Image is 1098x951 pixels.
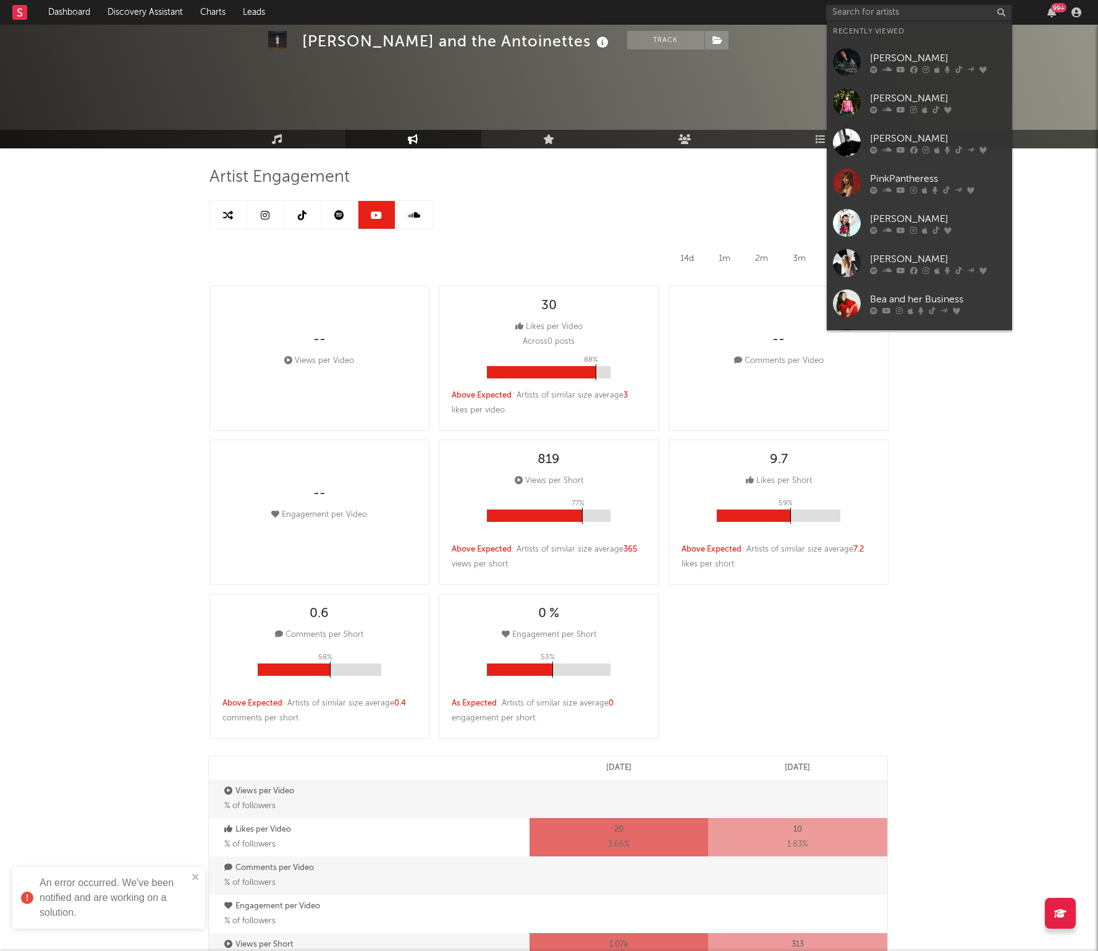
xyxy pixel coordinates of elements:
span: 0.4 [394,699,406,707]
button: Track [627,31,704,49]
span: % of followers [224,840,276,848]
p: 20 [614,822,623,837]
button: 99+ [1047,7,1056,17]
p: 88 % [584,352,598,367]
div: -- [772,333,785,348]
div: Comments per Video [734,354,824,369]
div: : Artists of similar size average views per short . [452,542,646,572]
div: [PERSON_NAME] and the Antoinettes [302,31,612,51]
div: 0 % [538,607,559,621]
div: [PERSON_NAME] [870,252,1006,267]
a: [PERSON_NAME] [827,203,1012,243]
div: Views per Short [515,474,583,488]
span: 365 [623,545,637,553]
div: Engagement per Video [271,508,367,522]
span: 0 [609,699,614,707]
p: [DATE] [785,761,810,775]
div: -- [313,487,326,501]
div: 9.7 [770,453,788,467]
div: [PERSON_NAME] [870,211,1006,226]
div: 819 [538,453,560,467]
div: 30 [541,299,557,313]
span: 3 [623,391,628,399]
p: Views per Video [224,784,526,799]
a: [PERSON_NAME] [827,243,1012,283]
div: PinkPantheress [870,171,1006,186]
div: 99 + [1051,3,1066,12]
div: : Artists of similar size average likes per short . [682,542,876,572]
div: [PERSON_NAME] [870,51,1006,66]
p: 10 [793,822,802,837]
input: Search for artists [826,5,1011,20]
div: 14d [671,248,703,269]
a: PinkPantheress [827,163,1012,203]
div: An error occurred. We've been notified and are working on a solution. [40,876,188,920]
div: 2m [746,248,777,269]
div: Comments per Short [275,628,363,642]
a: Bea and her Business [827,283,1012,323]
div: : Artists of similar size average likes per video . [452,388,646,418]
div: 6m [821,248,853,269]
span: Above Expected [682,545,741,553]
span: Above Expected [452,545,512,553]
p: 59 % [779,496,793,511]
p: 77 % [572,496,585,511]
p: 58 % [318,650,332,665]
a: [PERSON_NAME] [827,82,1012,122]
span: % of followers [224,802,276,810]
p: 53 % [541,650,555,665]
p: [DATE] [606,761,631,775]
span: 1.83 % [787,837,808,852]
div: 3m [783,248,815,269]
div: : Artists of similar size average engagement per short . [452,696,646,726]
div: Recently Viewed [833,24,1006,39]
span: 3.66 % [608,837,630,852]
div: Likes per Short [746,474,812,488]
div: [PERSON_NAME] [870,131,1006,146]
span: % of followers [224,917,276,925]
p: Engagement per Video [224,899,526,914]
span: As Expected [452,699,497,707]
p: Across 0 posts [523,335,575,349]
span: % of followers [224,879,276,887]
div: 1m [709,248,740,269]
a: [PERSON_NAME] [827,122,1012,163]
div: Engagement per Short [502,628,596,642]
a: c4rl [827,323,1012,364]
button: close [192,872,200,884]
div: 0.6 [310,607,329,621]
span: Above Expected [452,391,512,399]
div: Likes per Video [515,320,583,335]
div: : Artists of similar size average comments per short . [222,696,417,726]
span: 7.2 [853,545,864,553]
div: Views per Video [284,354,354,369]
a: [PERSON_NAME] [827,42,1012,82]
p: Likes per Video [224,822,526,837]
span: Above Expected [222,699,282,707]
div: Bea and her Business [870,292,1006,307]
div: [PERSON_NAME] [870,91,1006,106]
span: Artist Engagement [209,170,350,185]
p: Comments per Video [224,861,526,876]
div: -- [313,333,326,348]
